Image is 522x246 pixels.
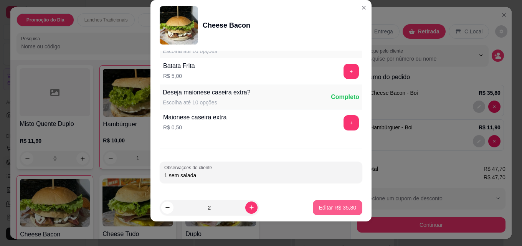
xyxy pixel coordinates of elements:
p: R$ 5,00 [163,72,195,80]
div: Deseja maionese caseira extra? [163,88,251,97]
label: Observações do cliente [164,164,215,171]
div: Escolha até 10 opções [163,47,248,55]
p: R$ 0,50 [163,124,226,131]
div: Cheese Bacon [203,20,250,31]
button: increase-product-quantity [245,201,258,214]
div: Completo [331,92,359,102]
button: Close [358,2,370,14]
button: add [344,115,359,130]
button: add [344,64,359,79]
div: Escolha até 10 opções [163,99,251,106]
button: decrease-product-quantity [161,201,173,214]
img: product-image [160,6,198,45]
button: Editar R$ 35,80 [313,200,362,215]
input: Observações do cliente [164,172,358,179]
div: Batata Frita [163,61,195,71]
p: Editar R$ 35,80 [319,204,356,211]
div: Maionese caseira extra [163,113,226,122]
